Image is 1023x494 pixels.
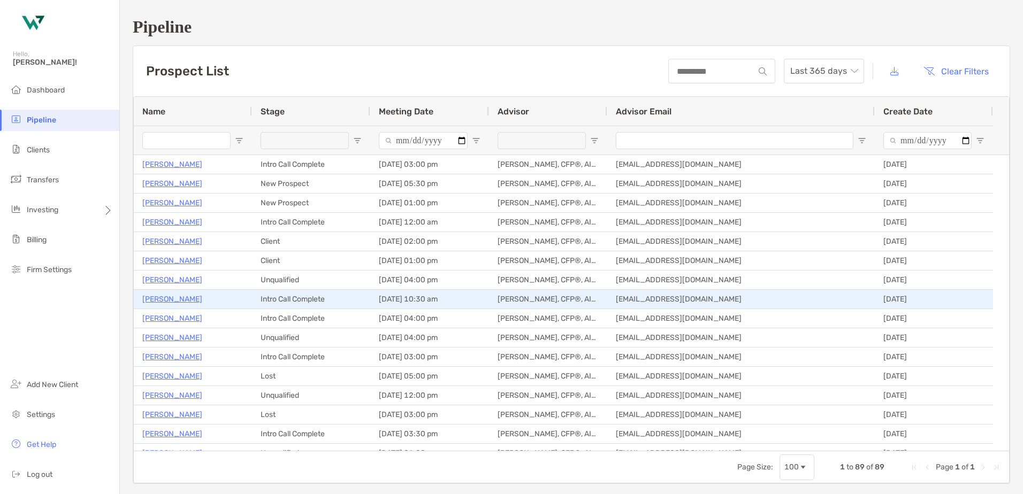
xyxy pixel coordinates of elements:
div: [PERSON_NAME], CFP®, AIF®, CRPC [489,309,607,328]
span: Dashboard [27,86,65,95]
div: [DATE] 10:30 am [370,290,489,308]
div: [DATE] [875,155,993,174]
div: [EMAIL_ADDRESS][DOMAIN_NAME] [607,155,875,174]
div: Client [252,251,370,270]
div: Last Page [992,463,1001,472]
div: Client [252,232,370,251]
button: Open Filter Menu [472,136,480,145]
span: Stage [261,106,285,117]
span: Transfers [27,175,59,184]
img: billing icon [10,233,22,245]
div: [DATE] 01:00 pm [370,444,489,462]
div: New Prospect [252,174,370,193]
div: Lost [252,367,370,385]
img: clients icon [10,143,22,156]
div: [DATE] 03:00 pm [370,348,489,366]
img: Zoe Logo [13,4,51,43]
div: [EMAIL_ADDRESS][DOMAIN_NAME] [607,290,875,308]
p: [PERSON_NAME] [142,350,202,364]
span: Advisor Email [616,106,671,117]
div: [PERSON_NAME], CFP®, AIF®, CPFA [489,424,607,443]
input: Advisor Email Filter Input [616,132,853,149]
span: 1 [955,462,960,472]
div: [DATE] 04:00 pm [370,309,489,328]
div: [PERSON_NAME], CFP®, AIF®, CPFA [489,367,607,385]
img: get-help icon [10,437,22,450]
span: Firm Settings [27,265,72,274]
div: [DATE] 05:30 pm [370,174,489,193]
div: [DATE] 03:30 pm [370,424,489,443]
div: [DATE] [875,251,993,270]
div: [EMAIL_ADDRESS][DOMAIN_NAME] [607,405,875,424]
a: [PERSON_NAME] [142,427,202,441]
div: [PERSON_NAME], CFP®, AIF®, CRPC [489,155,607,174]
span: 89 [875,462,884,472]
input: Meeting Date Filter Input [379,132,468,149]
div: Intro Call Complete [252,348,370,366]
div: [DATE] [875,213,993,231]
div: [PERSON_NAME], CFP®, AIF®, CPFA [489,213,607,231]
a: [PERSON_NAME] [142,254,202,267]
a: [PERSON_NAME] [142,235,202,248]
div: [PERSON_NAME], CFP®, AIF®, CRPC [489,386,607,405]
div: [PERSON_NAME], CFP®, AIF®, CPFA [489,174,607,193]
p: [PERSON_NAME] [142,215,202,229]
button: Open Filter Menu [235,136,243,145]
button: Clear Filters [915,59,997,83]
img: settings icon [10,407,22,420]
div: [DATE] [875,405,993,424]
div: [PERSON_NAME], CFP®, AIF®, CRPC [489,232,607,251]
div: [EMAIL_ADDRESS][DOMAIN_NAME] [607,213,875,231]
div: [EMAIL_ADDRESS][DOMAIN_NAME] [607,424,875,443]
img: dashboard icon [10,83,22,96]
div: [DATE] 04:00 pm [370,271,489,289]
div: Unqualified [252,328,370,347]
h3: Prospect List [146,64,229,79]
div: [DATE] [875,424,993,443]
span: Name [142,106,165,117]
div: Unqualified [252,271,370,289]
div: [EMAIL_ADDRESS][DOMAIN_NAME] [607,271,875,289]
div: [DATE] 01:00 pm [370,251,489,270]
button: Open Filter Menu [858,136,866,145]
span: Settings [27,410,55,419]
div: [DATE] [875,290,993,308]
div: [PERSON_NAME], CFP®, AIF®, CPFA [489,348,607,366]
div: [DATE] 02:00 pm [370,232,489,251]
span: Log out [27,470,52,479]
span: Clients [27,145,50,155]
a: [PERSON_NAME] [142,408,202,421]
div: [DATE] [875,271,993,289]
div: [PERSON_NAME], CFP®, AIF®, CPFA [489,271,607,289]
div: 100 [784,462,799,472]
input: Create Date Filter Input [883,132,972,149]
a: [PERSON_NAME] [142,177,202,190]
div: Unqualified [252,444,370,462]
div: Intro Call Complete [252,155,370,174]
div: [PERSON_NAME], CFP®, AIF®, CRPC [489,405,607,424]
input: Name Filter Input [142,132,231,149]
a: [PERSON_NAME] [142,389,202,402]
div: Intro Call Complete [252,424,370,443]
a: [PERSON_NAME] [142,158,202,171]
div: Previous Page [923,463,932,472]
img: input icon [759,67,767,75]
a: [PERSON_NAME] [142,331,202,344]
div: [EMAIL_ADDRESS][DOMAIN_NAME] [607,348,875,366]
div: [EMAIL_ADDRESS][DOMAIN_NAME] [607,309,875,328]
span: to [846,462,853,472]
div: [DATE] [875,348,993,366]
button: Open Filter Menu [590,136,599,145]
div: New Prospect [252,194,370,212]
span: Pipeline [27,115,56,125]
div: Intro Call Complete [252,290,370,308]
span: Investing [27,205,58,214]
span: Add New Client [27,380,78,389]
div: [DATE] [875,194,993,212]
span: 1 [840,462,845,472]
a: [PERSON_NAME] [142,273,202,287]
